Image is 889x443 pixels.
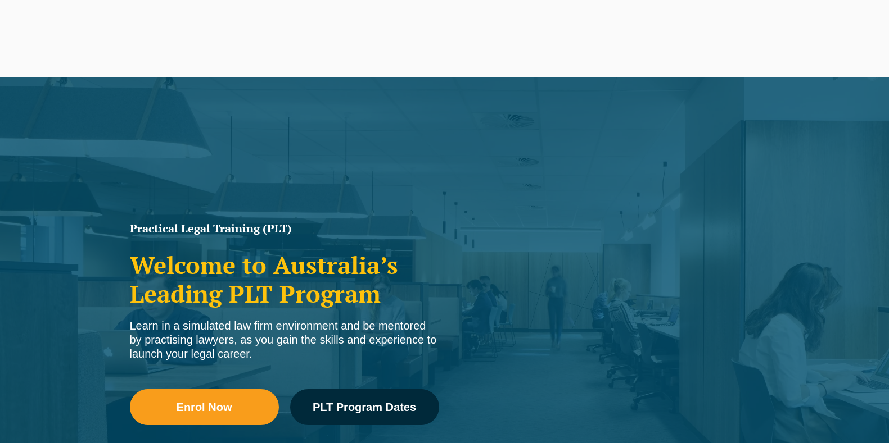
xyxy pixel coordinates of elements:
[313,401,416,413] span: PLT Program Dates
[130,251,439,308] h2: Welcome to Australia’s Leading PLT Program
[130,319,439,361] div: Learn in a simulated law firm environment and be mentored by practising lawyers, as you gain the ...
[177,401,232,413] span: Enrol Now
[290,389,439,425] a: PLT Program Dates
[130,389,279,425] a: Enrol Now
[130,223,439,234] h1: Practical Legal Training (PLT)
